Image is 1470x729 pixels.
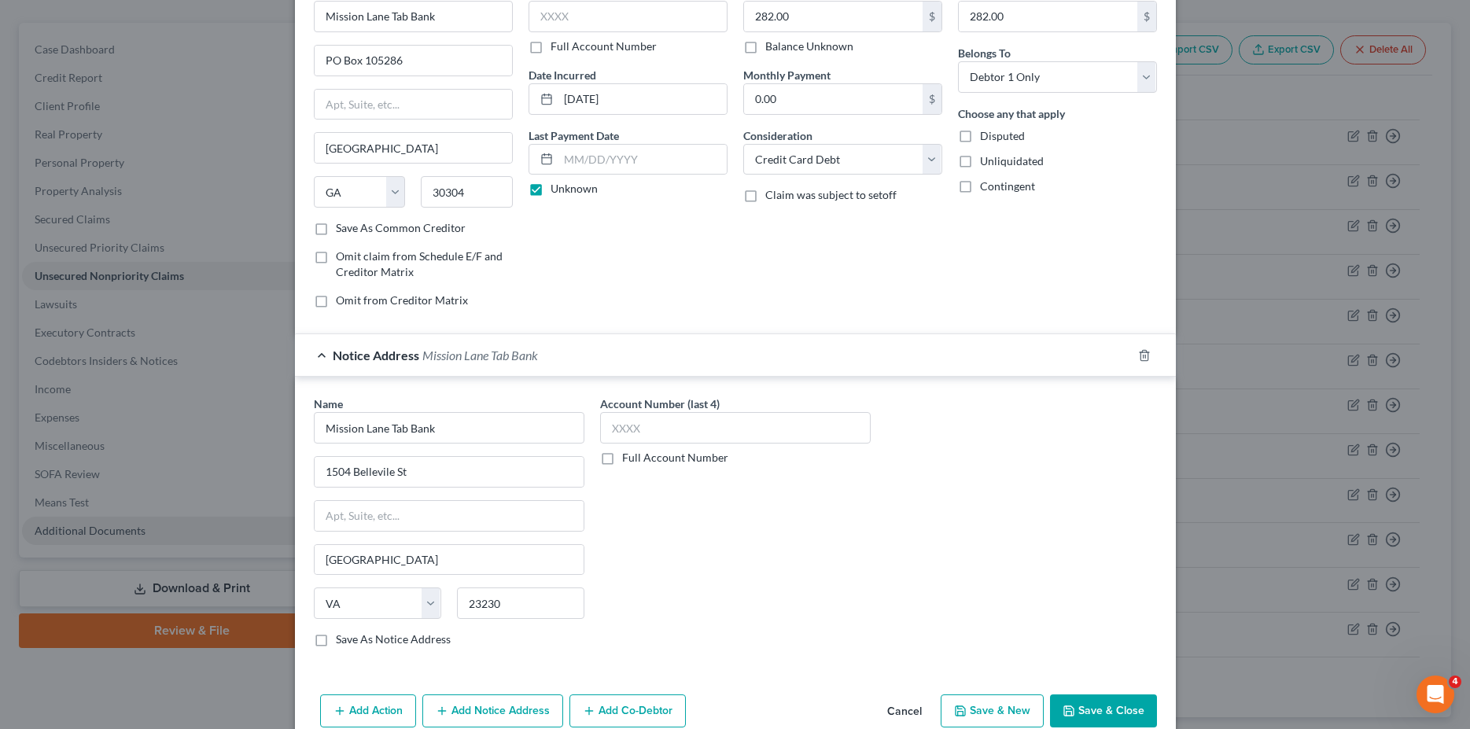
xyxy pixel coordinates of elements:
input: Enter city... [315,545,584,575]
input: Search creditor by name... [314,1,513,32]
label: Consideration [743,127,812,144]
button: Add Co-Debtor [569,694,686,727]
label: Date Incurred [529,67,596,83]
span: Disputed [980,129,1025,142]
input: MM/DD/YYYY [558,84,727,114]
span: Omit claim from Schedule E/F and Creditor Matrix [336,249,503,278]
button: Save & New [941,694,1044,727]
span: 4 [1449,676,1461,688]
label: Monthly Payment [743,67,831,83]
label: Unknown [551,181,598,197]
label: Full Account Number [551,39,657,54]
label: Account Number (last 4) [600,396,720,412]
div: $ [923,84,941,114]
input: Enter address... [315,46,512,75]
label: Full Account Number [622,450,728,466]
label: Balance Unknown [765,39,853,54]
iframe: Intercom live chat [1417,676,1454,713]
button: Add Notice Address [422,694,563,727]
input: 0.00 [744,84,923,114]
span: Name [314,397,343,411]
div: $ [1137,2,1156,31]
span: Unliquidated [980,154,1044,168]
button: Cancel [875,696,934,727]
input: 0.00 [744,2,923,31]
button: Save & Close [1050,694,1157,727]
span: Claim was subject to setoff [765,188,897,201]
input: Apt, Suite, etc... [315,90,512,120]
input: Enter zip.. [457,587,584,619]
input: Enter city... [315,133,512,163]
span: Contingent [980,179,1035,193]
label: Save As Common Creditor [336,220,466,236]
span: Belongs To [958,46,1011,60]
div: $ [923,2,941,31]
input: 0.00 [959,2,1137,31]
span: Omit from Creditor Matrix [336,293,468,307]
label: Last Payment Date [529,127,619,144]
label: Save As Notice Address [336,631,451,647]
input: XXXX [600,412,871,444]
label: Choose any that apply [958,105,1065,122]
span: Mission Lane Tab Bank [422,348,538,363]
input: Enter zip... [421,176,513,208]
button: Add Action [320,694,416,727]
input: Apt, Suite, etc... [315,501,584,531]
input: Search by name... [314,412,584,444]
input: Enter address... [315,457,584,487]
span: Notice Address [333,348,419,363]
input: XXXX [529,1,728,32]
input: MM/DD/YYYY [558,145,727,175]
